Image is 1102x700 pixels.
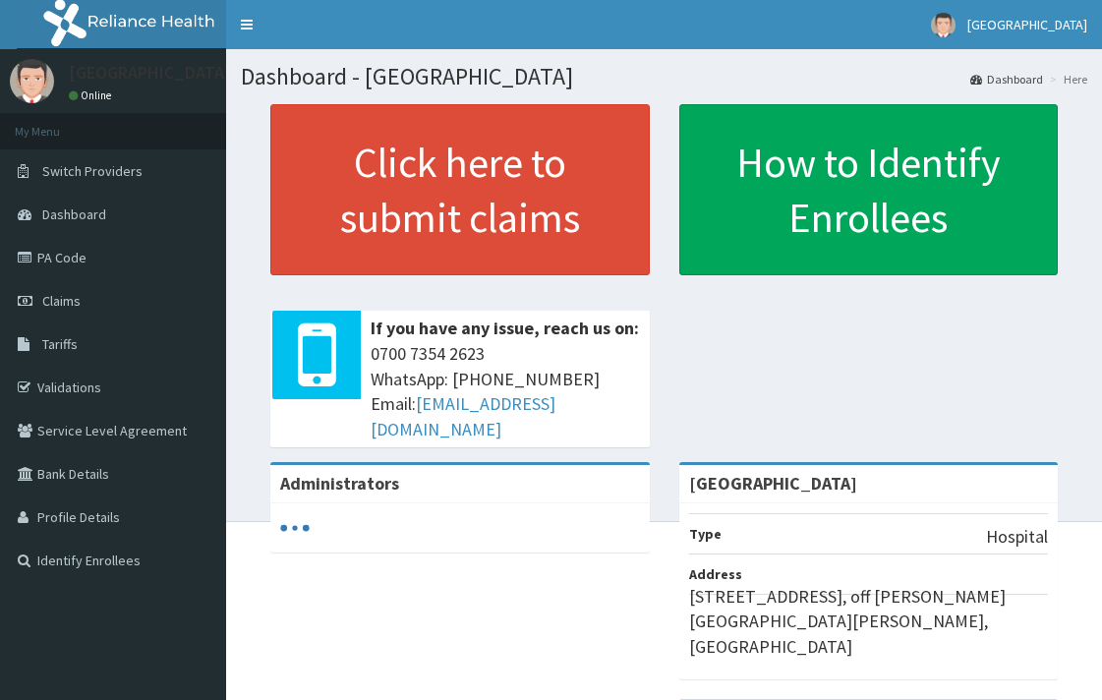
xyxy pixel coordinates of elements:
[931,13,956,37] img: User Image
[42,205,106,223] span: Dashboard
[42,292,81,310] span: Claims
[1045,71,1087,87] li: Here
[241,64,1087,89] h1: Dashboard - [GEOGRAPHIC_DATA]
[280,513,310,543] svg: audio-loading
[69,88,116,102] a: Online
[967,16,1087,33] span: [GEOGRAPHIC_DATA]
[970,71,1043,87] a: Dashboard
[679,104,1059,275] a: How to Identify Enrollees
[371,317,639,339] b: If you have any issue, reach us on:
[689,472,857,495] strong: [GEOGRAPHIC_DATA]
[270,104,650,275] a: Click here to submit claims
[689,565,742,583] b: Address
[69,64,231,82] p: [GEOGRAPHIC_DATA]
[42,335,78,353] span: Tariffs
[280,472,399,495] b: Administrators
[371,341,640,442] span: 0700 7354 2623 WhatsApp: [PHONE_NUMBER] Email:
[986,524,1048,550] p: Hospital
[10,59,54,103] img: User Image
[371,392,555,440] a: [EMAIL_ADDRESS][DOMAIN_NAME]
[689,584,1049,660] p: [STREET_ADDRESS], off [PERSON_NAME][GEOGRAPHIC_DATA][PERSON_NAME], [GEOGRAPHIC_DATA]
[689,525,722,543] b: Type
[42,162,143,180] span: Switch Providers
